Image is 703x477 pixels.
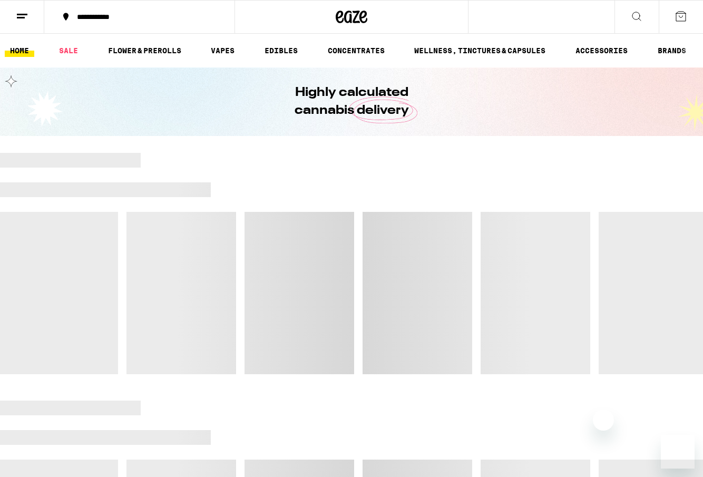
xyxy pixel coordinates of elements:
a: VAPES [206,44,240,57]
iframe: Close message [593,410,614,431]
a: ACCESSORIES [570,44,633,57]
a: FLOWER & PREROLLS [103,44,187,57]
a: EDIBLES [259,44,303,57]
a: BRANDS [652,44,691,57]
a: SALE [54,44,83,57]
iframe: Button to launch messaging window [661,435,695,469]
a: WELLNESS, TINCTURES & CAPSULES [409,44,551,57]
a: HOME [5,44,34,57]
h1: Highly calculated cannabis delivery [265,84,438,120]
a: CONCENTRATES [323,44,390,57]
